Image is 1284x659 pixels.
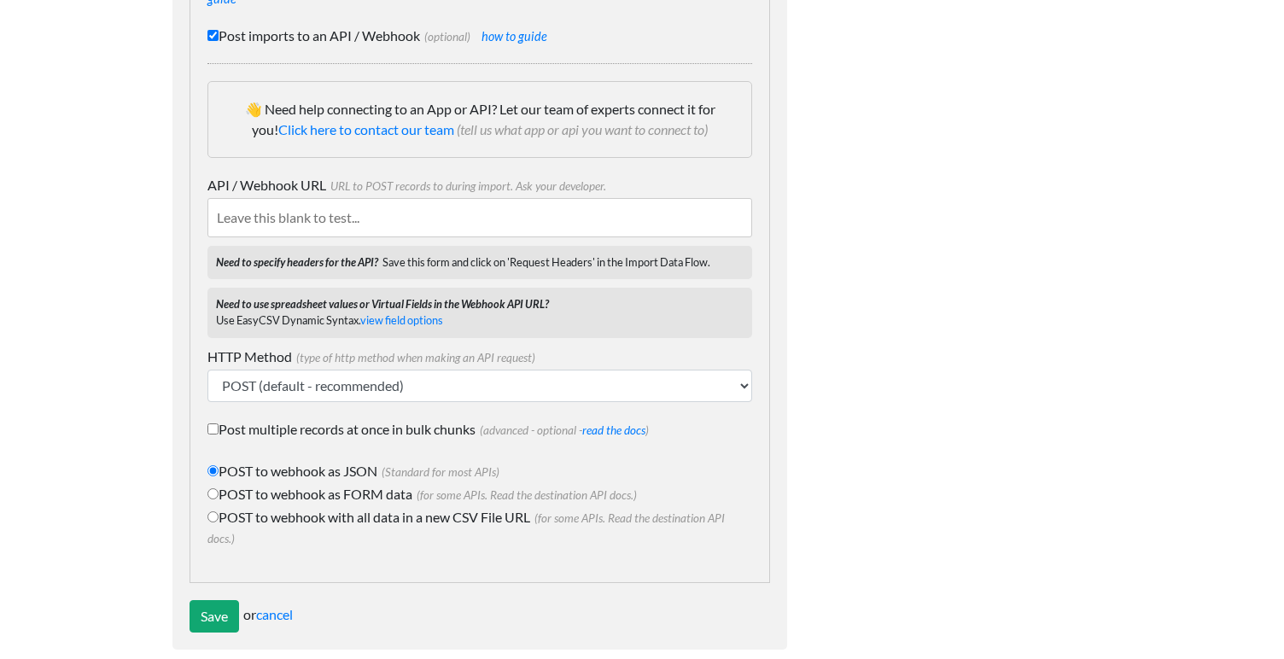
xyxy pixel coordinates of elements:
span: (type of http method when making an API request) [292,351,535,364]
label: HTTP Method [207,347,752,367]
label: POST to webhook with all data in a new CSV File URL [207,507,752,548]
span: (for some APIs. Read the destination API docs.) [412,488,637,502]
p: Use EasyCSV Dynamic Syntax. [207,288,752,337]
a: Click here to contact our team [278,121,454,137]
span: (Standard for most APIs) [377,465,499,479]
label: POST to webhook as JSON [207,461,752,481]
input: POST to webhook with all data in a new CSV File URL(for some APIs. Read the destination API docs.) [207,511,219,522]
span: (for some APIs. Read the destination API docs.) [207,511,725,545]
input: POST to webhook as JSON(Standard for most APIs) [207,465,219,476]
a: how to guide [481,29,547,44]
label: Post multiple records at once in bulk chunks [207,419,752,444]
span: (advanced - optional - ) [476,423,649,437]
a: cancel [256,606,293,622]
div: 👋 Need help connecting to an App or API? Let our team of experts connect it for you! [207,81,752,158]
label: POST to webhook as FORM data [207,484,752,504]
div: or [190,600,770,633]
strong: Need to use spreadsheet values or Virtual Fields in the Webhook API URL? [216,297,549,311]
span: URL to POST records to during import. Ask your developer. [326,179,606,193]
strong: Need to specify headers for the API? [216,255,378,269]
a: view field options [360,313,443,327]
input: Leave this blank to test... [207,198,752,237]
span: (tell us what app or api you want to connect to) [457,121,708,137]
label: Post imports to an API / Webhook [207,26,752,46]
p: Save this form and click on 'Request Headers' in the Import Data Flow. [207,246,752,279]
input: Save [190,600,239,633]
input: Post imports to an API / Webhook(optional) how to guide [207,30,219,41]
a: read the docs [582,423,645,437]
input: Post multiple records at once in bulk chunks(advanced - optional -read the docs) [207,423,219,434]
input: POST to webhook as FORM data(for some APIs. Read the destination API docs.) [207,488,219,499]
label: API / Webhook URL [207,175,752,195]
iframe: Drift Widget Chat Controller [1199,574,1264,639]
span: (optional) [420,30,470,44]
